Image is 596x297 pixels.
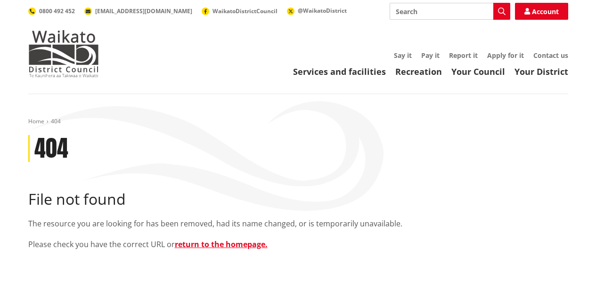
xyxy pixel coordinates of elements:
[28,30,99,77] img: Waikato District Council - Te Kaunihera aa Takiwaa o Waikato
[514,66,568,77] a: Your District
[390,3,510,20] input: Search input
[39,7,75,15] span: 0800 492 452
[28,117,44,125] a: Home
[84,7,192,15] a: [EMAIL_ADDRESS][DOMAIN_NAME]
[287,7,347,15] a: @WaikatoDistrict
[451,66,505,77] a: Your Council
[293,66,386,77] a: Services and facilities
[394,51,412,60] a: Say it
[487,51,524,60] a: Apply for it
[28,190,568,208] h2: File not found
[28,218,568,229] p: The resource you are looking for has been removed, had its name changed, or is temporarily unavai...
[449,51,478,60] a: Report it
[515,3,568,20] a: Account
[28,7,75,15] a: 0800 492 452
[28,239,568,250] p: Please check you have the correct URL or
[34,135,68,162] h1: 404
[395,66,442,77] a: Recreation
[202,7,278,15] a: WaikatoDistrictCouncil
[175,239,268,249] a: return to the homepage.
[421,51,440,60] a: Pay it
[95,7,192,15] span: [EMAIL_ADDRESS][DOMAIN_NAME]
[212,7,278,15] span: WaikatoDistrictCouncil
[28,118,568,126] nav: breadcrumb
[51,117,61,125] span: 404
[298,7,347,15] span: @WaikatoDistrict
[533,51,568,60] a: Contact us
